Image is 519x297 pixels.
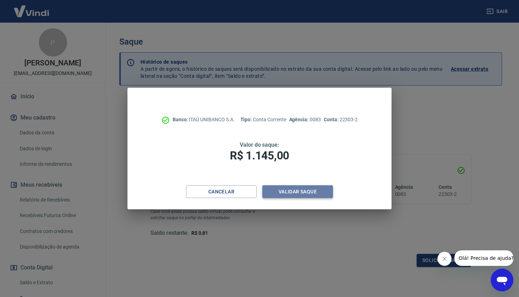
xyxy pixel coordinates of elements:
[437,252,452,266] iframe: Fechar mensagem
[240,117,253,122] span: Tipo:
[230,149,289,162] span: R$ 1.145,00
[4,5,59,11] span: Olá! Precisa de ajuda?
[262,185,333,198] button: Validar saque
[240,116,286,123] p: Conta Corrente
[289,117,310,122] span: Agência:
[173,117,189,122] span: Banco:
[454,250,513,266] iframe: Mensagem da empresa
[186,185,257,198] button: Cancelar
[173,116,235,123] p: ITAÚ UNIBANCO S.A.
[324,116,358,123] p: 22303-2
[324,117,340,122] span: Conta:
[491,269,513,291] iframe: Botão para abrir a janela de mensagens
[289,116,321,123] p: 0083
[240,141,279,148] span: Valor do saque:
